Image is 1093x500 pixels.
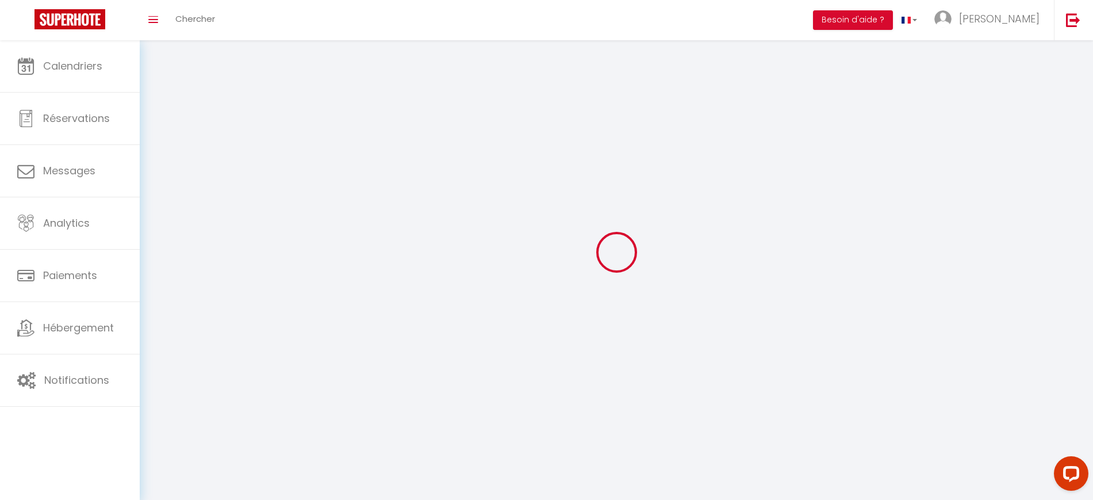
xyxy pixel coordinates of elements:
[43,111,110,125] span: Réservations
[959,12,1040,26] span: [PERSON_NAME]
[34,9,105,29] img: Super Booking
[175,13,215,25] span: Chercher
[1045,452,1093,500] iframe: LiveChat chat widget
[43,163,95,178] span: Messages
[43,216,90,230] span: Analytics
[813,10,893,30] button: Besoin d'aide ?
[43,59,102,73] span: Calendriers
[43,268,97,283] span: Paiements
[44,373,109,387] span: Notifications
[1066,13,1080,27] img: logout
[43,320,114,335] span: Hébergement
[934,10,952,28] img: ...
